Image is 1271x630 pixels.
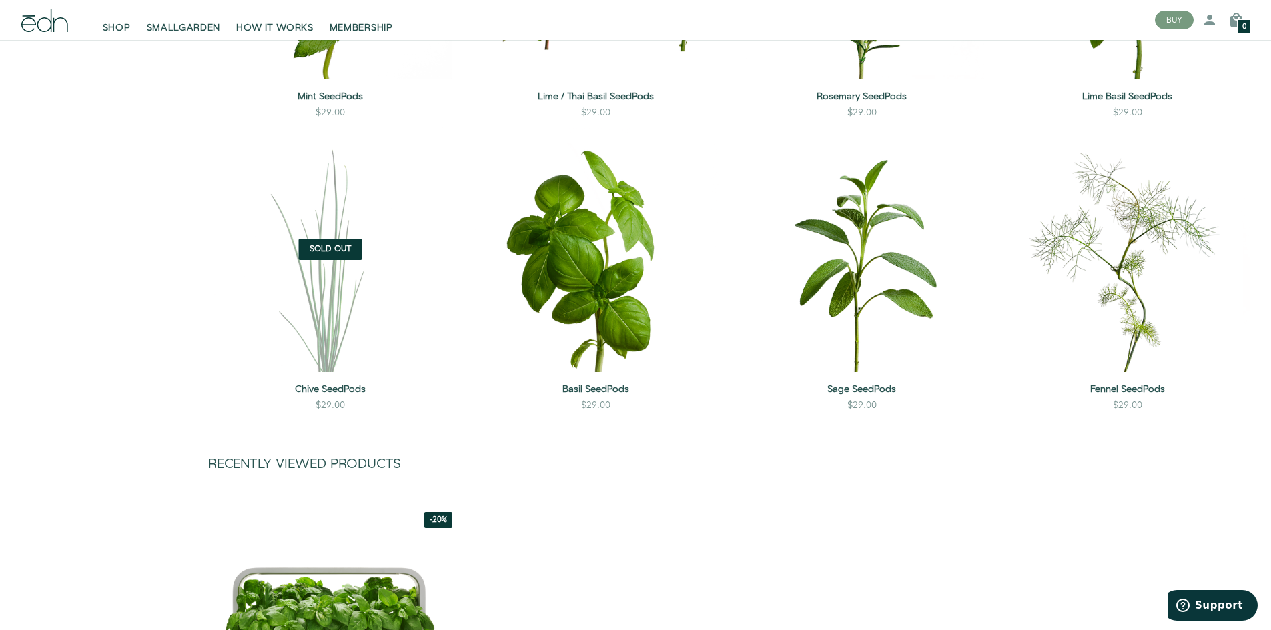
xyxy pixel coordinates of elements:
[330,21,393,35] span: MEMBERSHIP
[474,127,718,371] img: Basil SeedPods
[1242,23,1246,31] span: 0
[1168,590,1258,623] iframe: Opens a widget where you can find more information
[228,5,321,35] a: HOW IT WORKS
[147,21,221,35] span: SMALLGARDEN
[847,106,877,119] div: $29.00
[1113,399,1142,412] div: $29.00
[103,21,131,35] span: SHOP
[316,106,345,119] div: $29.00
[581,399,610,412] div: $29.00
[1113,106,1142,119] div: $29.00
[139,5,229,35] a: SMALLGARDEN
[208,383,452,396] a: Chive SeedPods
[1005,127,1250,371] img: Fennel SeedPods
[474,383,718,396] a: Basil SeedPods
[740,127,984,371] img: Sage SeedPods
[310,245,352,253] span: Sold Out
[236,21,313,35] span: HOW IT WORKS
[208,457,1212,472] h3: Recently Viewed Products
[1005,383,1250,396] a: Fennel SeedPods
[474,90,718,103] a: Lime / Thai Basil SeedPods
[322,5,401,35] a: MEMBERSHIP
[740,90,984,103] a: Rosemary SeedPods
[1005,90,1250,103] a: Lime Basil SeedPods
[1155,11,1194,29] button: BUY
[208,127,452,371] img: Chive SeedPods
[581,106,610,119] div: $29.00
[316,399,345,412] div: $29.00
[847,399,877,412] div: $29.00
[430,516,447,524] span: -20%
[95,5,139,35] a: SHOP
[208,90,452,103] a: Mint SeedPods
[740,383,984,396] a: Sage SeedPods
